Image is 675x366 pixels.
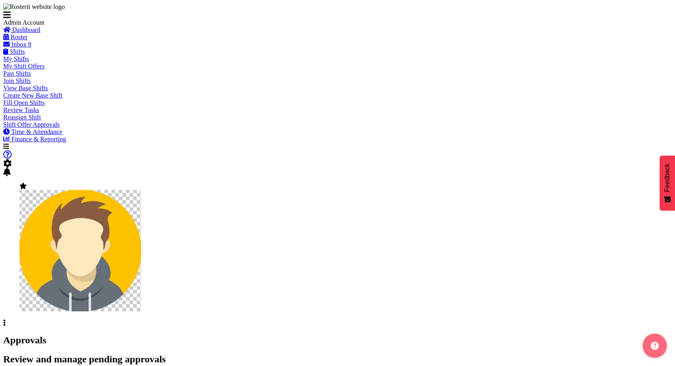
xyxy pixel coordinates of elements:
[3,55,29,62] a: My Shifts
[11,34,28,40] span: Roster
[3,41,31,48] a: Inbox 8
[3,48,25,55] a: Shifts
[11,41,26,48] span: Inbox
[3,354,672,365] h2: Review and manage pending approvals
[651,342,659,350] img: help-xxl-2.png
[3,128,62,135] a: Time & Attendance
[3,26,40,33] a: Dashboard
[3,92,62,99] a: Create New Base Shift
[28,41,31,48] span: 8
[3,77,31,84] a: Join Shifts
[3,335,672,346] h1: Approvals
[3,34,28,40] a: Roster
[3,3,65,11] img: Rosterit website logo
[12,26,40,33] span: Dashboard
[3,114,41,121] a: Reassign Shift
[660,155,675,211] button: Feedback - Show survey
[664,164,671,192] span: Feedback
[3,70,31,77] a: Past Shifts
[11,128,62,135] span: Time & Attendance
[11,136,66,143] span: Finance & Reporting
[3,85,48,91] a: View Base Shifts
[3,136,66,143] a: Finance & Reporting
[3,121,60,128] a: Shift Offer Approvals
[10,48,25,55] span: Shifts
[3,63,45,70] a: My Shift Offers
[3,99,45,106] a: Fill Open Shifts
[19,190,141,311] img: admin-rosteritf9cbda91fdf824d97c9d6345b1f660ea.png
[3,19,125,26] div: Admin Account
[3,106,39,113] a: Review Tasks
